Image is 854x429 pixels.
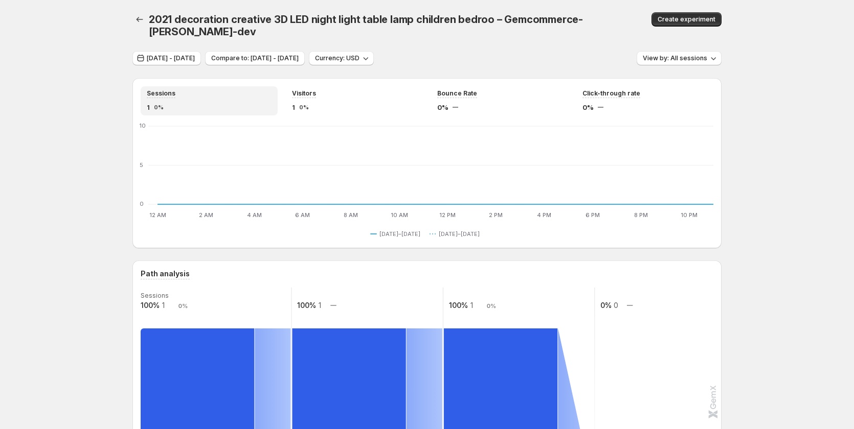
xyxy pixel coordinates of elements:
[379,230,420,238] span: [DATE]–[DATE]
[149,13,583,38] span: 2021 decoration creative 3D LED night light table lamp children bedroo – Gemcommerce-[PERSON_NAME...
[297,301,316,309] text: 100%
[600,301,612,309] text: 0%
[315,54,359,62] span: Currency: USD
[154,104,164,110] span: 0%
[537,211,551,219] text: 4 PM
[149,211,166,219] text: 12 AM
[140,200,144,207] text: 0
[140,161,143,169] text: 5
[637,51,722,65] button: View by: All sessions
[391,211,408,219] text: 10 AM
[439,230,480,238] span: [DATE]–[DATE]
[211,54,299,62] span: Compare to: [DATE] - [DATE]
[487,302,496,309] text: 0%
[141,269,190,279] h3: Path analysis
[651,12,722,27] button: Create experiment
[309,51,374,65] button: Currency: USD
[247,211,262,219] text: 4 AM
[132,51,201,65] button: [DATE] - [DATE]
[614,301,618,309] text: 0
[295,211,310,219] text: 6 AM
[292,89,316,98] span: Visitors
[147,102,150,112] span: 1
[205,51,305,65] button: Compare to: [DATE] - [DATE]
[147,89,175,98] span: Sessions
[162,301,165,309] text: 1
[582,102,594,112] span: 0%
[634,211,648,219] text: 8 PM
[437,89,477,98] span: Bounce Rate
[489,211,503,219] text: 2 PM
[292,102,295,112] span: 1
[141,292,169,299] text: Sessions
[470,301,473,309] text: 1
[643,54,707,62] span: View by: All sessions
[141,301,160,309] text: 100%
[344,211,358,219] text: 8 AM
[199,211,213,219] text: 2 AM
[681,211,698,219] text: 10 PM
[586,211,600,219] text: 6 PM
[178,302,188,309] text: 0%
[299,104,309,110] span: 0%
[319,301,321,309] text: 1
[437,102,448,112] span: 0%
[430,228,484,240] button: [DATE]–[DATE]
[658,15,715,23] span: Create experiment
[439,211,456,219] text: 12 PM
[582,89,640,98] span: Click-through rate
[370,228,424,240] button: [DATE]–[DATE]
[140,122,146,129] text: 10
[147,54,195,62] span: [DATE] - [DATE]
[449,301,468,309] text: 100%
